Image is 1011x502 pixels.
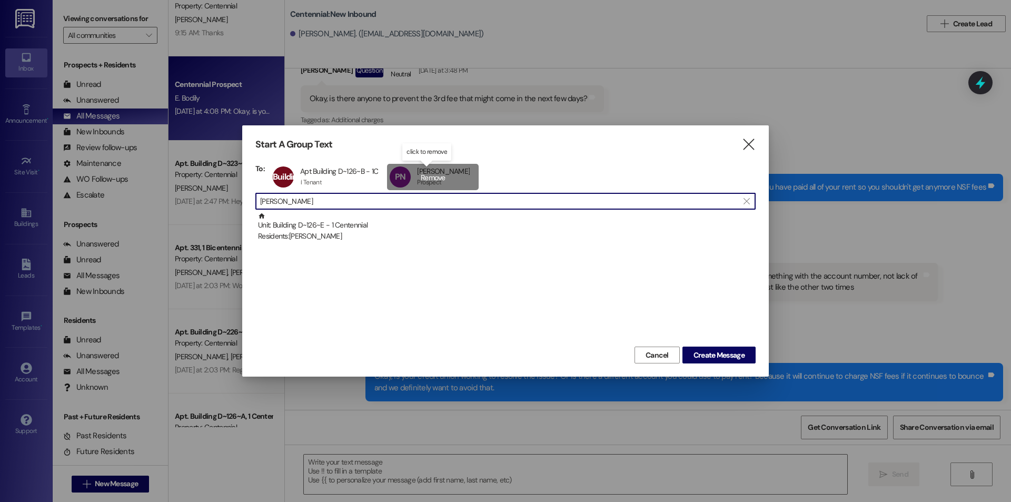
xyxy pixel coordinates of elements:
span: Create Message [693,350,745,361]
h3: Start A Group Text [255,139,332,151]
i:  [744,197,749,205]
button: Clear text [738,193,755,209]
p: click to remove [407,147,447,156]
button: Cancel [635,347,680,363]
button: Create Message [682,347,756,363]
span: Building D~126~B [273,171,303,203]
h3: To: [255,164,265,173]
input: Search for any contact or apartment [260,194,738,209]
i:  [741,139,756,150]
div: Unit: Building D~126~E - 1 CentennialResidents:[PERSON_NAME] [255,212,756,239]
div: 1 Tenant [300,178,322,186]
span: Cancel [646,350,669,361]
div: Apt Building D~126~B - 1C [300,166,379,176]
div: Residents: [PERSON_NAME] [258,231,756,242]
div: Unit: Building D~126~E - 1 Centennial [258,212,756,242]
